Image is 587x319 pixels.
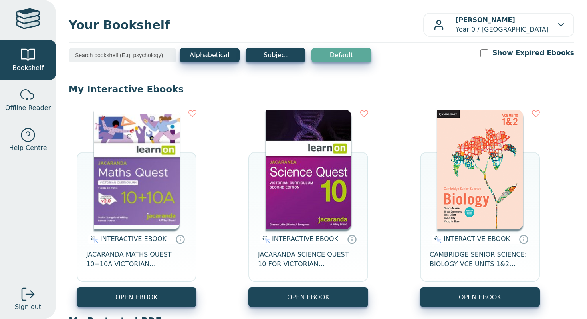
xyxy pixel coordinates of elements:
span: Help Centre [9,143,47,153]
img: interactive.svg [88,235,98,244]
button: OPEN EBOOK [77,287,196,307]
button: OPEN EBOOK [420,287,540,307]
p: Year 0 / [GEOGRAPHIC_DATA] [456,15,549,34]
img: c9bfab9e-4093-ea11-a992-0272d098c78b.png [437,110,523,229]
span: Offline Reader [5,103,51,113]
span: JACARANDA SCIENCE QUEST 10 FOR VICTORIAN CURRICULUM LEARNON 2E EBOOK [258,250,359,269]
button: [PERSON_NAME]Year 0 / [GEOGRAPHIC_DATA] [423,13,574,37]
input: Search bookshelf (E.g: psychology) [69,48,176,62]
button: Default [311,48,371,62]
img: 1499aa3b-a4b8-4611-837d-1f2651393c4c.jpg [94,110,180,229]
span: INTERACTIVE EBOOK [272,235,338,243]
button: OPEN EBOOK [248,287,368,307]
b: [PERSON_NAME] [456,16,515,24]
span: JACARANDA MATHS QUEST 10+10A VICTORIAN CURRICULUM LEARNON EBOOK 3E [86,250,187,269]
span: CAMBRIDGE SENIOR SCIENCE: BIOLOGY VCE UNITS 1&2 STUDENT EBOOK [430,250,530,269]
span: INTERACTIVE EBOOK [444,235,510,243]
a: Interactive eBooks are accessed online via the publisher’s portal. They contain interactive resou... [347,234,357,244]
p: My Interactive Ebooks [69,83,574,95]
span: Bookshelf [12,63,44,73]
span: Sign out [15,302,41,312]
img: interactive.svg [432,235,442,244]
img: b7253847-5288-ea11-a992-0272d098c78b.jpg [266,110,351,229]
label: Show Expired Ebooks [492,48,574,58]
a: Interactive eBooks are accessed online via the publisher’s portal. They contain interactive resou... [519,234,528,244]
button: Alphabetical [180,48,240,62]
span: INTERACTIVE EBOOK [100,235,167,243]
img: interactive.svg [260,235,270,244]
button: Subject [246,48,305,62]
a: Interactive eBooks are accessed online via the publisher’s portal. They contain interactive resou... [175,234,185,244]
span: Your Bookshelf [69,16,423,34]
